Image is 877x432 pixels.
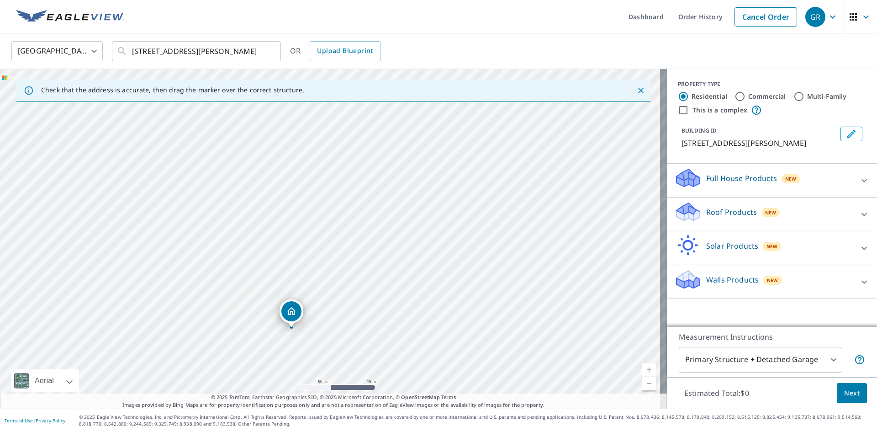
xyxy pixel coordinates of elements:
[11,369,79,392] div: Aerial
[785,175,797,182] span: New
[844,388,860,399] span: Next
[679,331,865,342] p: Measurement Instructions
[36,417,65,424] a: Privacy Policy
[401,394,439,400] a: OpenStreetMap
[211,394,456,401] span: © 2025 TomTom, Earthstar Geographics SIO, © 2025 Microsoft Corporation, ©
[5,418,65,423] p: |
[677,383,756,403] p: Estimated Total: $0
[706,274,759,285] p: Walls Products
[441,394,456,400] a: Terms
[79,414,872,427] p: © 2025 Eagle View Technologies, Inc. and Pictometry International Corp. All Rights Reserved. Repo...
[734,7,797,27] a: Cancel Order
[679,347,842,373] div: Primary Structure + Detached Garage
[280,299,303,328] div: Dropped pin, building 1, Residential property, 104 Highline Dr Chehalis, WA 98532
[854,354,865,365] span: Your report will include the primary structure and a detached garage if one exists.
[32,369,57,392] div: Aerial
[642,377,656,390] a: Current Level 19, Zoom Out
[674,167,870,193] div: Full House ProductsNew
[642,363,656,377] a: Current Level 19, Zoom In
[692,92,727,101] label: Residential
[674,269,870,295] div: Walls ProductsNew
[5,417,33,424] a: Terms of Use
[692,106,747,115] label: This is a complex
[765,209,777,216] span: New
[807,92,847,101] label: Multi-Family
[132,38,262,64] input: Search by address or latitude-longitude
[766,243,778,250] span: New
[682,127,717,134] p: BUILDING ID
[310,41,380,61] a: Upload Blueprint
[748,92,786,101] label: Commercial
[674,235,870,261] div: Solar ProductsNew
[706,240,758,251] p: Solar Products
[837,383,867,404] button: Next
[674,201,870,227] div: Roof ProductsNew
[678,80,866,88] div: PROPERTY TYPE
[290,41,380,61] div: OR
[840,127,862,141] button: Edit building 1
[41,86,304,94] p: Check that the address is accurate, then drag the marker over the correct structure.
[635,85,647,96] button: Close
[706,207,757,218] p: Roof Products
[317,45,373,57] span: Upload Blueprint
[706,173,777,184] p: Full House Products
[16,10,124,24] img: EV Logo
[767,277,778,284] span: New
[805,7,825,27] div: GR
[682,138,837,149] p: [STREET_ADDRESS][PERSON_NAME]
[11,38,103,64] div: [GEOGRAPHIC_DATA]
